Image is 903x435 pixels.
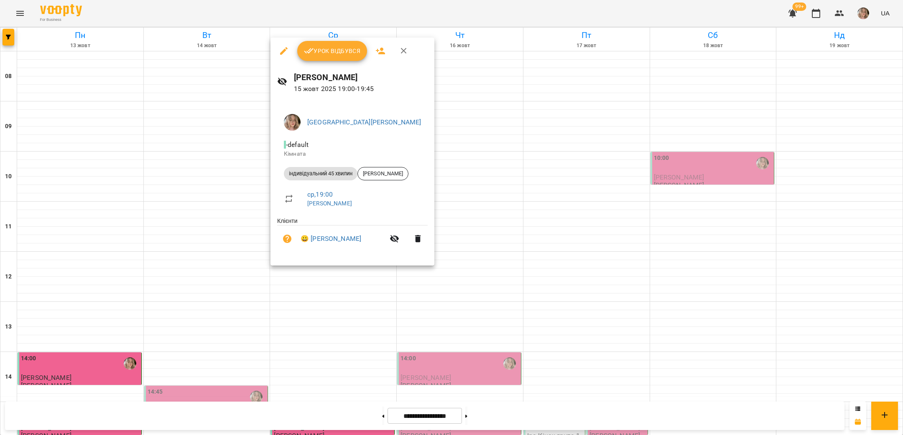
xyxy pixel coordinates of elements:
span: - default [284,141,310,149]
span: [PERSON_NAME] [358,170,408,177]
span: Урок відбувся [304,46,361,56]
a: 😀 [PERSON_NAME] [301,234,361,244]
div: [PERSON_NAME] [357,167,408,180]
img: 96e0e92443e67f284b11d2ea48a6c5b1.jpg [284,114,301,131]
span: індивідуальний 45 хвилин [284,170,357,177]
a: ср , 19:00 [307,190,333,198]
button: Візит ще не сплачено. Додати оплату? [277,229,297,249]
h6: [PERSON_NAME] [294,71,428,84]
p: 15 жовт 2025 19:00 - 19:45 [294,84,428,94]
a: [PERSON_NAME] [307,200,352,207]
a: [GEOGRAPHIC_DATA][PERSON_NAME] [307,118,421,126]
button: Урок відбувся [297,41,367,61]
p: Кімната [284,150,421,158]
ul: Клієнти [277,217,428,255]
